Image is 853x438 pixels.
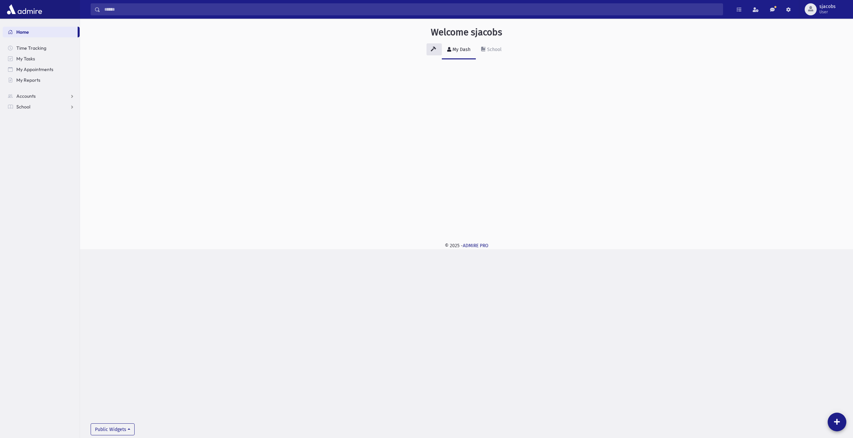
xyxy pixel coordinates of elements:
[3,64,80,75] a: My Appointments
[3,43,80,53] a: Time Tracking
[819,4,836,9] span: sjacobs
[16,66,53,72] span: My Appointments
[442,41,476,59] a: My Dash
[3,53,80,64] a: My Tasks
[16,77,40,83] span: My Reports
[16,56,35,62] span: My Tasks
[3,91,80,101] a: Accounts
[476,41,507,59] a: School
[3,75,80,85] a: My Reports
[819,9,836,15] span: User
[91,423,135,435] button: Public Widgets
[3,101,80,112] a: School
[451,47,470,52] div: My Dash
[486,47,501,52] div: School
[463,243,488,249] a: ADMIRE PRO
[5,3,44,16] img: AdmirePro
[16,29,29,35] span: Home
[16,45,46,51] span: Time Tracking
[3,27,78,37] a: Home
[16,104,30,110] span: School
[16,93,36,99] span: Accounts
[100,3,723,15] input: Search
[431,27,502,38] h3: Welcome sjacobs
[91,242,842,249] div: © 2025 -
